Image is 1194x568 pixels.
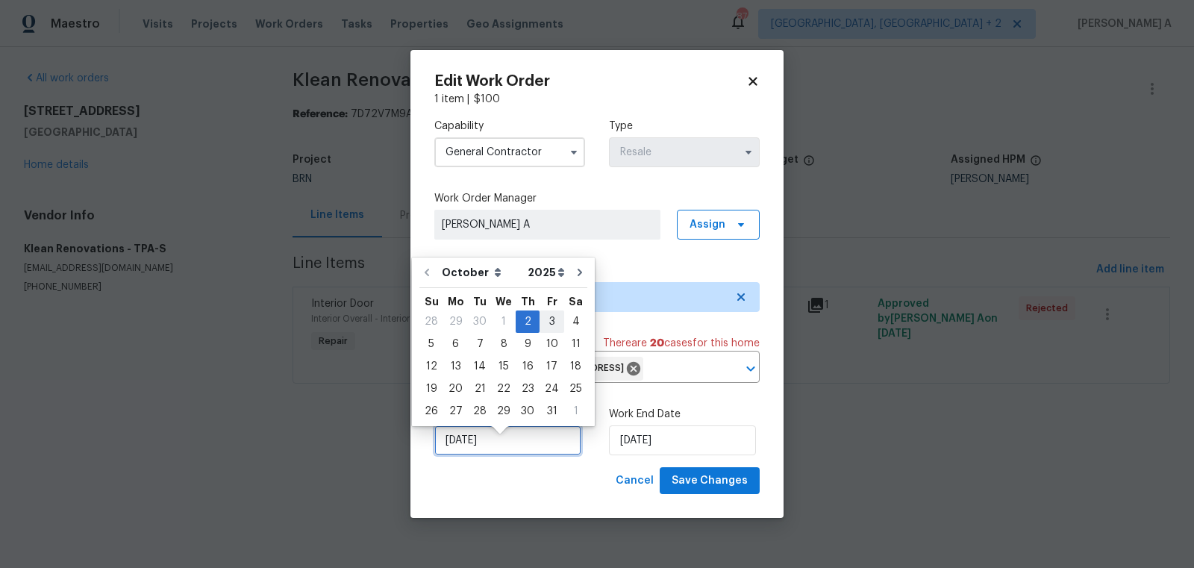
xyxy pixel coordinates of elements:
div: Wed Oct 29 2025 [492,400,516,422]
abbr: Wednesday [496,296,512,307]
button: Cancel [610,467,660,495]
div: 30 [468,311,492,332]
div: 7 [468,334,492,355]
div: 6 [443,334,468,355]
div: Thu Oct 16 2025 [516,355,540,378]
button: Open [740,358,761,379]
label: Work End Date [609,407,760,422]
div: Wed Oct 15 2025 [492,355,516,378]
div: Sun Oct 26 2025 [419,400,443,422]
select: Month [438,261,524,284]
div: 22 [492,378,516,399]
div: 20 [443,378,468,399]
div: 2 [516,311,540,332]
div: Tue Oct 07 2025 [468,333,492,355]
input: M/D/YYYY [434,425,581,455]
div: Wed Oct 08 2025 [492,333,516,355]
div: Sat Oct 18 2025 [564,355,587,378]
span: Assign [690,217,725,232]
input: Select... [609,137,760,167]
div: Wed Oct 22 2025 [492,378,516,400]
div: 13 [443,356,468,377]
div: 17 [540,356,564,377]
div: Tue Oct 14 2025 [468,355,492,378]
div: Thu Oct 23 2025 [516,378,540,400]
div: 19 [419,378,443,399]
button: Save Changes [660,467,760,495]
label: Trade Partner [434,263,760,278]
span: $ 100 [474,94,500,104]
span: Cancel [616,472,654,490]
div: Thu Oct 30 2025 [516,400,540,422]
div: Fri Oct 17 2025 [540,355,564,378]
abbr: Monday [448,296,464,307]
abbr: Saturday [569,296,583,307]
button: Show options [565,143,583,161]
div: 16 [516,356,540,377]
div: 9 [516,334,540,355]
div: 25 [564,378,587,399]
div: 12 [419,356,443,377]
h2: Edit Work Order [434,74,746,89]
span: There are case s for this home [603,336,760,351]
div: 27 [443,401,468,422]
div: 10 [540,334,564,355]
label: Type [609,119,760,134]
div: 18 [564,356,587,377]
button: Go to previous month [416,258,438,287]
div: Wed Oct 01 2025 [492,310,516,333]
label: Work Order Manager [434,191,760,206]
div: Sat Oct 11 2025 [564,333,587,355]
div: 14 [468,356,492,377]
div: Mon Oct 13 2025 [443,355,468,378]
span: Save Changes [672,472,748,490]
div: 26 [419,401,443,422]
div: Sat Nov 01 2025 [564,400,587,422]
div: 1 [564,401,587,422]
div: 15 [492,356,516,377]
div: Tue Oct 28 2025 [468,400,492,422]
div: 21 [468,378,492,399]
button: Go to next month [569,258,591,287]
abbr: Sunday [425,296,439,307]
div: Sun Oct 05 2025 [419,333,443,355]
div: Sun Sep 28 2025 [419,310,443,333]
div: 28 [419,311,443,332]
div: Mon Oct 20 2025 [443,378,468,400]
div: Thu Oct 02 2025 [516,310,540,333]
div: Sat Oct 04 2025 [564,310,587,333]
div: Mon Oct 06 2025 [443,333,468,355]
div: Fri Oct 31 2025 [540,400,564,422]
input: Select... [434,137,585,167]
div: Sun Oct 19 2025 [419,378,443,400]
div: 11 [564,334,587,355]
abbr: Thursday [521,296,535,307]
button: Show options [740,143,757,161]
div: 31 [540,401,564,422]
input: M/D/YYYY [609,425,756,455]
div: Fri Oct 03 2025 [540,310,564,333]
div: 30 [516,401,540,422]
div: 8 [492,334,516,355]
label: Capability [434,119,585,134]
div: 1 item | [434,92,760,107]
div: 28 [468,401,492,422]
div: 29 [443,311,468,332]
select: Year [524,261,569,284]
div: 4 [564,311,587,332]
div: Mon Oct 27 2025 [443,400,468,422]
div: 1 [492,311,516,332]
span: 20 [650,338,664,349]
div: Sun Oct 12 2025 [419,355,443,378]
div: 3 [540,311,564,332]
div: Tue Sep 30 2025 [468,310,492,333]
div: 24 [540,378,564,399]
div: Mon Sep 29 2025 [443,310,468,333]
div: Fri Oct 24 2025 [540,378,564,400]
div: 23 [516,378,540,399]
div: Fri Oct 10 2025 [540,333,564,355]
span: [PERSON_NAME] A [442,217,653,232]
div: Sat Oct 25 2025 [564,378,587,400]
div: Tue Oct 21 2025 [468,378,492,400]
abbr: Friday [547,296,557,307]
